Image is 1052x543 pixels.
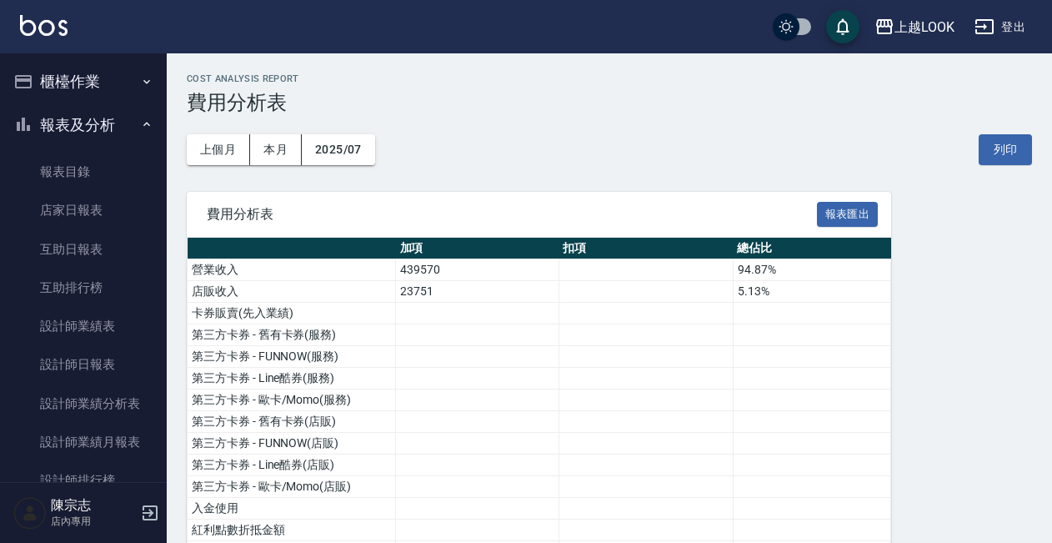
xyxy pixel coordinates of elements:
a: 設計師日報表 [7,345,160,384]
a: 報表目錄 [7,153,160,191]
p: 店內專用 [51,514,136,529]
td: 第三方卡券 - Line酷券(店販) [188,455,396,476]
h5: 陳宗志 [51,497,136,514]
a: 互助日報表 [7,230,160,269]
th: 總佔比 [733,238,890,259]
button: 登出 [968,12,1032,43]
button: 列印 [979,134,1032,165]
td: 第三方卡券 - 歐卡/Momo(服務) [188,390,396,411]
button: save [826,10,859,43]
td: 第三方卡券 - FUNNOW(服務) [188,346,396,368]
th: 加項 [396,238,559,259]
td: 營業收入 [188,259,396,281]
td: 第三方卡券 - Line酷券(服務) [188,368,396,390]
button: 上個月 [187,134,250,165]
img: Logo [20,15,68,36]
a: 互助排行榜 [7,269,160,307]
button: 上越LOOK [868,10,961,44]
td: 店販收入 [188,281,396,303]
a: 設計師業績分析表 [7,385,160,423]
h2: Cost analysis Report [187,73,1032,84]
a: 店家日報表 [7,191,160,229]
img: Person [13,496,47,530]
button: 2025/07 [302,134,375,165]
button: 報表匯出 [817,202,879,228]
button: 本月 [250,134,302,165]
td: 第三方卡券 - FUNNOW(店販) [188,433,396,455]
td: 23751 [396,281,559,303]
th: 扣項 [559,238,733,259]
h3: 費用分析表 [187,91,1032,114]
td: 入金使用 [188,498,396,520]
td: 紅利點數折抵金額 [188,520,396,541]
td: 卡券販賣(先入業績) [188,303,396,324]
button: 櫃檯作業 [7,60,160,103]
button: 報表及分析 [7,103,160,147]
a: 設計師業績月報表 [7,423,160,461]
td: 第三方卡券 - 舊有卡券(店販) [188,411,396,433]
td: 第三方卡券 - 歐卡/Momo(店販) [188,476,396,498]
td: 5.13% [733,281,890,303]
span: 費用分析表 [207,206,817,223]
div: 上越LOOK [894,17,954,38]
td: 439570 [396,259,559,281]
td: 第三方卡券 - 舊有卡券(服務) [188,324,396,346]
td: 94.87% [733,259,890,281]
a: 設計師業績表 [7,307,160,345]
a: 設計師排行榜 [7,461,160,500]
